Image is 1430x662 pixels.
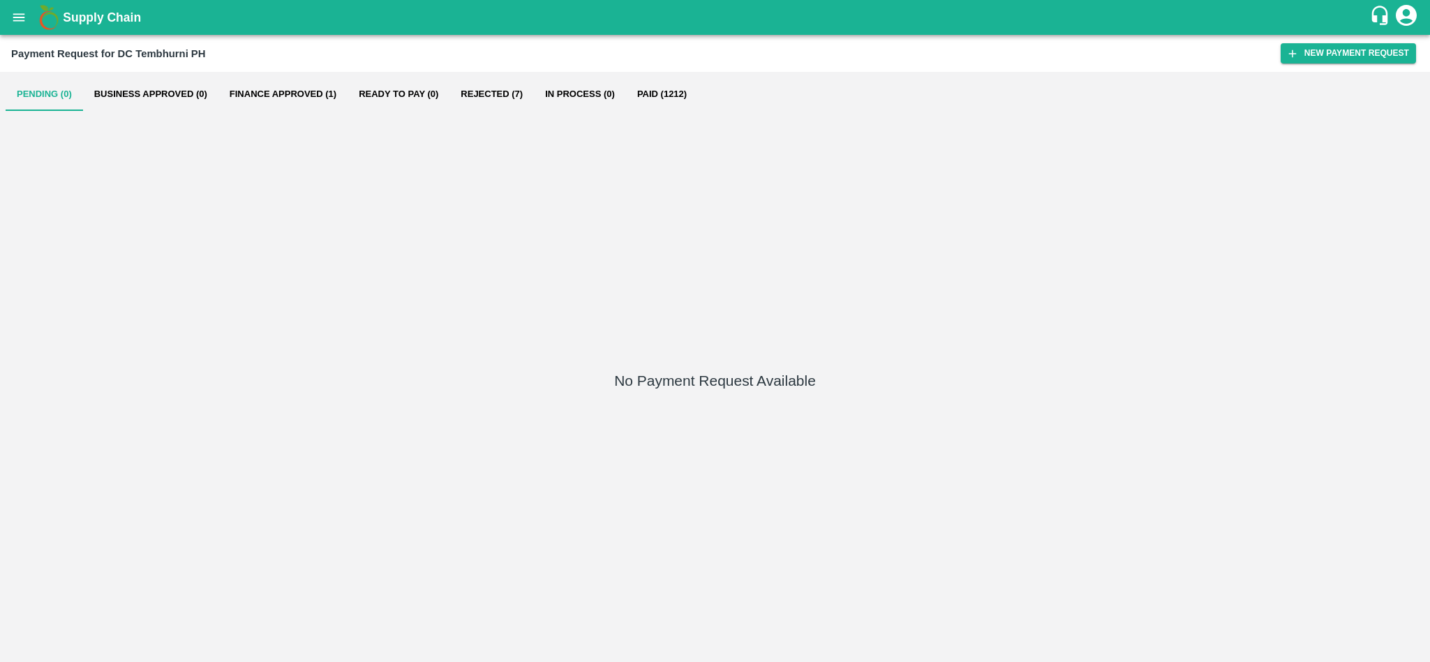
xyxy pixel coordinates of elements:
[6,77,83,111] button: Pending (0)
[534,77,626,111] button: In Process (0)
[1394,3,1419,32] div: account of current user
[218,77,348,111] button: Finance Approved (1)
[626,77,698,111] button: Paid (1212)
[1281,43,1416,63] button: New Payment Request
[1369,5,1394,30] div: customer-support
[35,3,63,31] img: logo
[83,77,218,111] button: Business Approved (0)
[11,48,206,59] b: Payment Request for DC Tembhurni PH
[449,77,534,111] button: Rejected (7)
[3,1,35,33] button: open drawer
[63,8,1369,27] a: Supply Chain
[614,371,816,391] h5: No Payment Request Available
[63,10,141,24] b: Supply Chain
[348,77,449,111] button: Ready To Pay (0)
